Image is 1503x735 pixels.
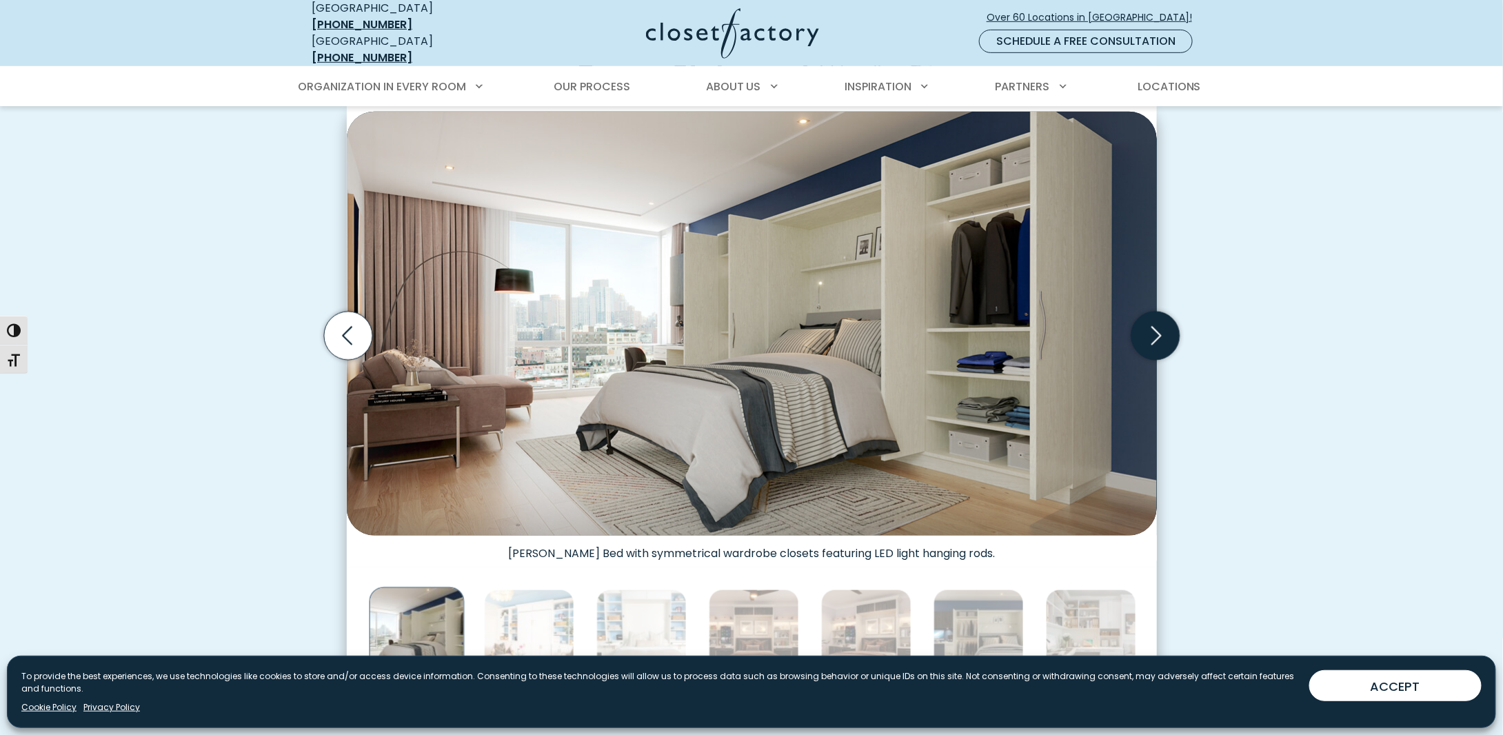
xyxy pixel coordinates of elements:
[1046,590,1136,680] img: Wall bed built into shaker cabinetry in office, includes crown molding and goose neck lighting.
[347,536,1157,561] figcaption: [PERSON_NAME] Bed with symmetrical wardrobe closets featuring LED light hanging rods.
[845,79,911,94] span: Inspiration
[934,590,1024,680] img: Wall bed with integrated work station, goose neck lighting, LED hanging rods, and dual-tone cabin...
[347,112,1157,536] img: Murphy bed with wardrobe closet with LED lighting
[1309,670,1482,701] button: ACCEPT
[996,79,1050,94] span: Partners
[21,701,77,714] a: Cookie Policy
[21,670,1298,695] p: To provide the best experiences, we use technologies like cookies to store and/or access device i...
[319,306,378,365] button: Previous slide
[986,6,1204,30] a: Over 60 Locations in [GEOGRAPHIC_DATA]!
[83,701,140,714] a: Privacy Policy
[1126,306,1185,365] button: Next slide
[709,590,799,680] img: Workout room with convertible Murphy bed with dual tone built-in cabinetry and flexi lights
[554,79,630,94] span: Our Process
[298,79,466,94] span: Organization in Every Room
[288,68,1215,106] nav: Primary Menu
[312,17,412,32] a: [PHONE_NUMBER]
[821,590,911,680] img: Workout room with convertible Murphy bed with dual tone built-in cabinetry and crown molding
[596,590,687,680] img: Custom Murphy Bed with white built-in cabinetry and pull-out desk with strip lighting
[312,50,412,66] a: [PHONE_NUMBER]
[646,8,819,59] img: Closet Factory Logo
[1138,79,1201,94] span: Locations
[987,10,1203,25] span: Over 60 Locations in [GEOGRAPHIC_DATA]!
[484,590,574,680] img: Murphy Bed closed to create dual-purpose room
[706,79,761,94] span: About Us
[312,33,512,66] div: [GEOGRAPHIC_DATA]
[979,30,1193,53] a: Schedule a Free Consultation
[369,587,464,683] img: Murphy bed with wardrobe closet with LED lighting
